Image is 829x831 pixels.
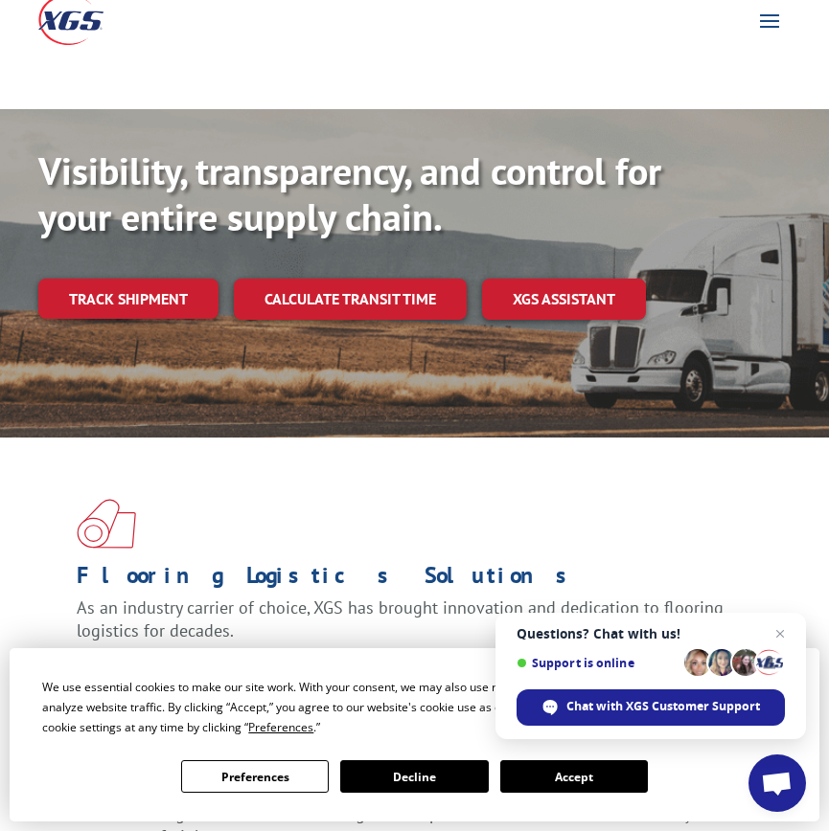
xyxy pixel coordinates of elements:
[38,279,219,319] a: Track shipment
[769,622,792,645] span: Close chat
[77,596,724,641] span: As an industry carrier of choice, XGS has brought innovation and dedication to flooring logistics...
[748,754,806,812] div: Open chat
[566,698,760,715] span: Chat with XGS Customer Support
[181,760,329,793] button: Preferences
[500,760,648,793] button: Accept
[517,689,785,726] div: Chat with XGS Customer Support
[77,499,136,549] img: xgs-icon-total-supply-chain-intelligence-red
[42,677,786,737] div: We use essential cookies to make our site work. With your consent, we may also use non-essential ...
[77,564,738,596] h1: Flooring Logistics Solutions
[234,279,467,320] a: Calculate transit time
[482,279,646,320] a: XGS ASSISTANT
[10,648,819,821] div: Cookie Consent Prompt
[340,760,488,793] button: Decline
[38,146,661,241] b: Visibility, transparency, and control for your entire supply chain.
[248,719,313,735] span: Preferences
[517,656,678,670] span: Support is online
[517,626,785,641] span: Questions? Chat with us!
